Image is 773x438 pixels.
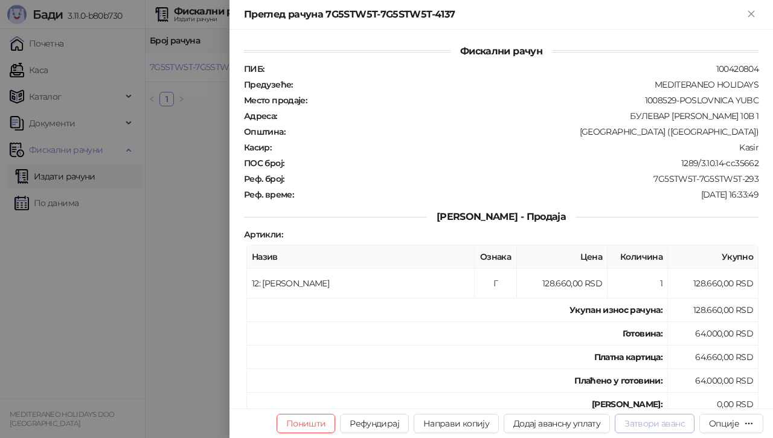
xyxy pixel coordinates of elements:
td: Г [475,269,517,298]
div: 7G5STW5T-7G5STW5T-293 [286,173,760,184]
span: Фискални рачун [451,45,552,57]
strong: Реф. време : [244,189,293,200]
strong: ПОС број : [244,158,284,169]
strong: Артикли : [244,229,283,240]
button: Опције [699,414,763,433]
strong: Касир : [244,142,271,153]
button: Поништи [277,414,336,433]
button: Рефундирај [340,414,409,433]
td: 64.000,00 RSD [668,369,759,393]
div: Kasir [272,142,760,153]
td: 1 [608,269,668,298]
div: [DATE] 16:33:49 [295,189,760,200]
td: 64.660,00 RSD [668,346,759,369]
button: Направи копију [414,414,499,433]
th: Укупно [668,245,759,269]
strong: ПИБ : [244,63,264,74]
th: Цена [517,245,608,269]
div: Опције [709,418,739,429]
div: 1008529-POSLOVNICA YUBC [308,95,760,106]
div: 100420804 [265,63,760,74]
strong: Реф. број : [244,173,284,184]
th: Количина [608,245,668,269]
strong: [PERSON_NAME]: [592,399,662,410]
strong: Предузеће : [244,79,293,90]
div: [GEOGRAPHIC_DATA] ([GEOGRAPHIC_DATA]) [286,126,760,137]
span: Направи копију [423,418,489,429]
td: 128.660,00 RSD [517,269,608,298]
button: Додај авансну уплату [504,414,610,433]
strong: Укупан износ рачуна : [569,304,662,315]
div: 1289/3.10.14-cc35662 [285,158,760,169]
td: 128.660,00 RSD [668,298,759,322]
strong: Место продаје : [244,95,307,106]
div: БУЛЕВАР [PERSON_NAME] 10В 1 [278,111,760,121]
strong: Плаћено у готовини: [574,375,662,386]
strong: Платна картица : [594,352,662,362]
td: 12: [PERSON_NAME] [247,269,475,298]
td: 128.660,00 RSD [668,269,759,298]
button: Close [744,7,759,22]
strong: Адреса : [244,111,277,121]
button: Затвори аванс [615,414,694,433]
td: 64.000,00 RSD [668,322,759,346]
div: MEDITERANEO HOLIDAYS [294,79,760,90]
strong: Готовина : [623,328,662,339]
td: 0,00 RSD [668,393,759,416]
strong: Општина : [244,126,285,137]
span: [PERSON_NAME] - Продаја [427,211,576,222]
div: Преглед рачуна 7G5STW5T-7G5STW5T-4137 [244,7,744,22]
th: Назив [247,245,475,269]
th: Ознака [475,245,517,269]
